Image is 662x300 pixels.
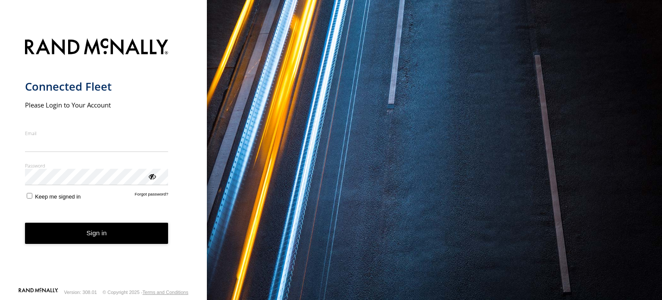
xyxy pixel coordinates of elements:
h2: Please Login to Your Account [25,101,169,109]
label: Password [25,162,169,169]
h1: Connected Fleet [25,79,169,94]
a: Terms and Conditions [143,290,188,295]
div: Version: 308.01 [64,290,97,295]
a: Forgot password? [135,192,169,200]
img: Rand McNally [25,37,169,59]
div: ViewPassword [147,172,156,180]
button: Sign in [25,223,169,244]
input: Keep me signed in [27,193,32,199]
div: © Copyright 2025 - [103,290,188,295]
a: Visit our Website [19,288,58,297]
span: Keep me signed in [35,193,81,200]
label: Email [25,130,169,136]
form: main [25,33,182,287]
